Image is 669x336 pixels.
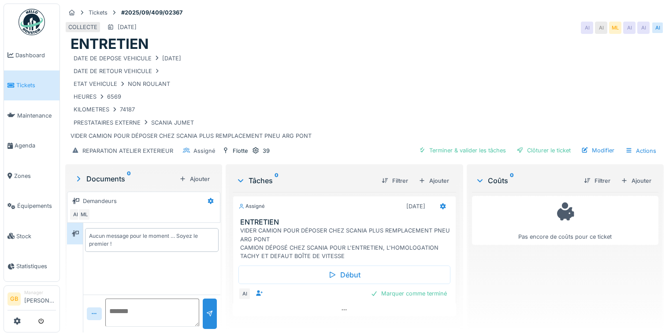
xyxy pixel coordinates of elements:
[617,175,655,187] div: Ajouter
[78,208,90,221] div: ML
[238,266,450,284] div: Début
[4,191,59,222] a: Équipements
[240,218,452,226] h3: ENTRETIEN
[4,40,59,70] a: Dashboard
[415,175,453,187] div: Ajouter
[510,175,514,186] sup: 0
[609,22,621,34] div: ML
[74,118,194,127] div: PRESTATAIRES EXTERNE SCANIA JUMET
[406,202,425,210] div: [DATE]
[74,67,161,75] div: DATE DE RETOUR VEHICULE
[4,251,59,282] a: Statistiques
[238,288,251,300] div: AI
[367,288,450,299] div: Marquer comme terminé
[118,23,137,31] div: [DATE]
[74,54,181,63] div: DATE DE DEPOSE VEHICULE [DATE]
[275,175,279,186] sup: 0
[263,147,270,155] div: 39
[71,36,149,52] h1: ENTRETIEN
[14,172,56,180] span: Zones
[621,144,660,157] div: Actions
[83,197,117,205] div: Demandeurs
[7,289,56,310] a: GB Manager[PERSON_NAME]
[15,141,56,150] span: Agenda
[82,147,173,155] div: REPARATION ATELIER EXTERIEUR
[176,173,213,185] div: Ajouter
[595,22,607,34] div: AI
[118,8,186,17] strong: #2025/09/409/02367
[4,70,59,101] a: Tickets
[236,175,374,186] div: Tâches
[24,289,56,308] li: [PERSON_NAME]
[4,131,59,161] a: Agenda
[69,208,82,221] div: AI
[74,174,176,184] div: Documents
[74,80,170,88] div: ETAT VEHICULE NON ROULANT
[16,262,56,270] span: Statistiques
[74,105,135,114] div: KILOMETRES 74187
[7,292,21,306] li: GB
[68,23,97,31] div: COLLECTE
[513,144,574,156] div: Clôturer le ticket
[4,161,59,191] a: Zones
[74,92,121,101] div: HEURES 6569
[89,8,108,17] div: Tickets
[651,22,664,34] div: AI
[240,226,452,260] div: VIDER CAMION POUR DÉPOSER CHEZ SCANIA PLUS REMPLACEMENT PNEU ARG PONT CAMION DÉPOSÉ CHEZ SCANIA P...
[24,289,56,296] div: Manager
[476,175,577,186] div: Coûts
[127,174,131,184] sup: 0
[16,232,56,240] span: Stock
[623,22,636,34] div: AI
[578,144,618,156] div: Modifier
[233,147,248,155] div: Flotte
[238,203,265,210] div: Assigné
[4,221,59,251] a: Stock
[16,81,56,89] span: Tickets
[71,53,658,141] div: VIDER CAMION POUR DÉPOSER CHEZ SCANIA PLUS REMPLACEMENT PNEU ARG PONT CAMION DÉPOSÉ CHEZ SCANIA P...
[580,175,614,187] div: Filtrer
[89,232,215,248] div: Aucun message pour le moment … Soyez le premier !
[17,202,56,210] span: Équipements
[415,144,509,156] div: Terminer & valider les tâches
[193,147,215,155] div: Assigné
[637,22,650,34] div: AI
[581,22,593,34] div: AI
[378,175,412,187] div: Filtrer
[15,51,56,59] span: Dashboard
[478,200,653,241] div: Pas encore de coûts pour ce ticket
[4,100,59,131] a: Maintenance
[19,9,45,35] img: Badge_color-CXgf-gQk.svg
[17,111,56,120] span: Maintenance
